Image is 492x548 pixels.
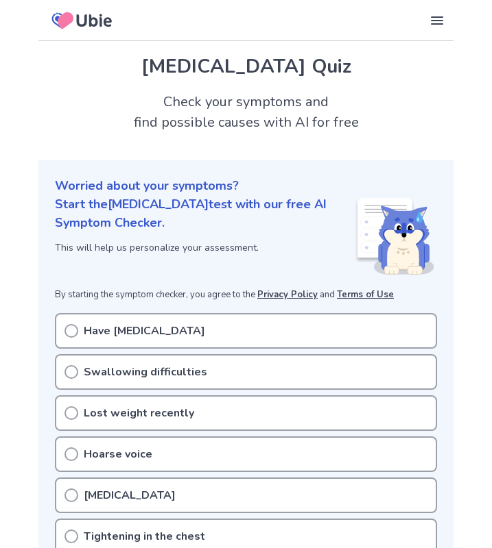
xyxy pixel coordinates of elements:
[38,92,454,133] h2: Check your symptoms and find possible causes with AI for free
[257,288,318,301] a: Privacy Policy
[55,195,355,232] p: Start the [MEDICAL_DATA] test with our free AI Symptom Checker.
[84,487,176,503] p: [MEDICAL_DATA]
[84,405,194,421] p: Lost weight recently
[84,528,205,545] p: Tightening in the chest
[55,240,355,255] p: This will help us personalize your assessment.
[55,52,437,81] h1: [MEDICAL_DATA] Quiz
[337,288,394,301] a: Terms of Use
[355,198,434,275] img: Shiba
[55,288,437,302] p: By starting the symptom checker, you agree to the and
[84,446,152,462] p: Hoarse voice
[55,177,437,195] p: Worried about your symptoms?
[84,364,207,380] p: Swallowing difficulties
[84,323,205,339] p: Have [MEDICAL_DATA]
